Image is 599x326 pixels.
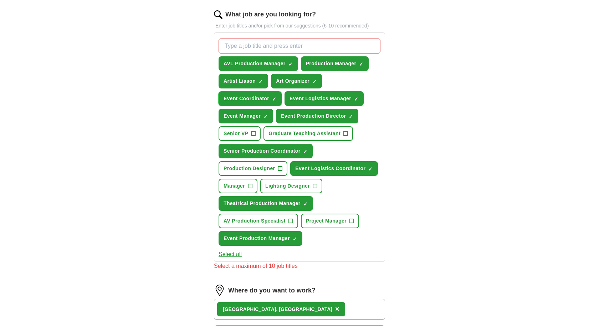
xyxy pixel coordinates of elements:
[224,130,248,137] span: Senior VP
[359,61,363,67] span: ✓
[224,147,300,155] span: Senior Production Coordinator
[290,161,378,176] button: Event Logistics Coordinator✓
[219,161,287,176] button: Production Designer
[219,196,313,211] button: Theatrical Production Manager✓
[263,126,353,141] button: Graduate Teaching Assistant
[293,236,297,242] span: ✓
[224,60,286,67] span: AVL Production Manager
[219,144,313,158] button: Senior Production Coordinator✓
[224,235,290,242] span: Event Production Manager
[354,96,358,102] span: ✓
[260,179,322,193] button: Lighting Designer
[276,109,358,123] button: Event Production Director✓
[312,79,317,85] span: ✓
[301,56,369,71] button: Production Manager✓
[219,214,298,228] button: AV Production Specialist
[228,286,316,295] label: Where do you want to work?
[295,165,365,172] span: Event Logistics Coordinator
[224,77,256,85] span: Artist Liason
[276,77,309,85] span: Art Organizer
[258,79,263,85] span: ✓
[281,112,346,120] span: Event Production Director
[224,165,275,172] span: Production Designer
[268,130,341,137] span: Graduate Teaching Assistant
[349,114,353,119] span: ✓
[263,114,268,119] span: ✓
[219,74,268,88] button: Artist Liason✓
[288,61,293,67] span: ✓
[306,217,347,225] span: Project Manager
[219,126,261,141] button: Senior VP
[219,179,257,193] button: Manager
[303,149,307,154] span: ✓
[224,200,301,207] span: Theatrical Production Manager
[224,95,269,102] span: Event Coordinator
[219,250,242,259] button: Select all
[306,60,357,67] span: Production Manager
[285,91,364,106] button: Event Logistics Manager✓
[224,182,245,190] span: Manager
[219,231,302,246] button: Event Production Manager✓
[224,112,261,120] span: Event Manager
[219,109,273,123] button: Event Manager✓
[335,305,339,313] span: ×
[368,166,373,172] span: ✓
[214,22,385,30] p: Enter job titles and/or pick from our suggestions (6-10 recommended)
[214,10,222,19] img: search.png
[214,285,225,296] img: location.png
[224,217,286,225] span: AV Production Specialist
[335,304,339,315] button: ×
[303,201,308,207] span: ✓
[272,96,276,102] span: ✓
[271,74,322,88] button: Art Organizer✓
[301,214,359,228] button: Project Manager
[290,95,351,102] span: Event Logistics Manager
[265,182,310,190] span: Lighting Designer
[214,262,385,270] div: Select a maximum of 10 job titles
[219,56,298,71] button: AVL Production Manager✓
[219,39,380,54] input: Type a job title and press enter
[219,91,282,106] button: Event Coordinator✓
[225,10,316,19] label: What job are you looking for?
[223,306,332,313] div: [GEOGRAPHIC_DATA], [GEOGRAPHIC_DATA]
